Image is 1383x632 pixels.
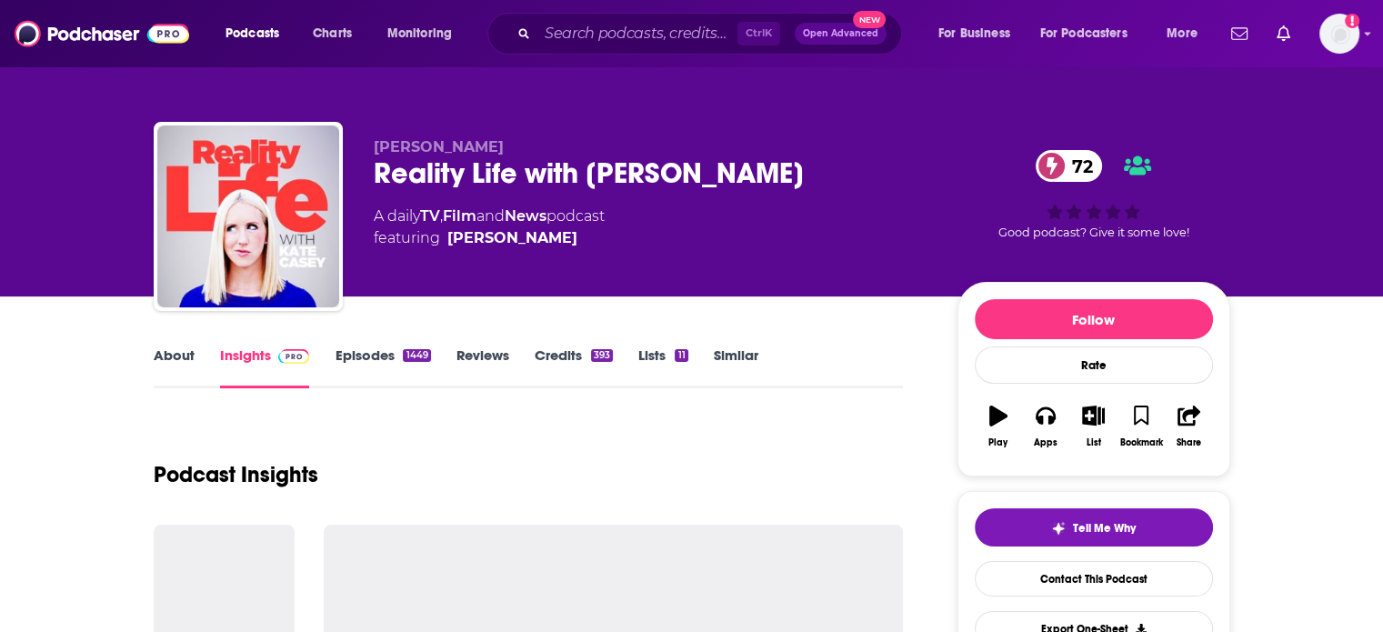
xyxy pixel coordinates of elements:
[154,461,318,488] h1: Podcast Insights
[278,349,310,364] img: Podchaser Pro
[440,207,443,225] span: ,
[975,346,1213,384] div: Rate
[975,299,1213,339] button: Follow
[1319,14,1359,54] span: Logged in as NickG
[737,22,780,45] span: Ctrl K
[213,19,303,48] button: open menu
[957,138,1230,251] div: 72Good podcast? Give it some love!
[1087,437,1101,448] div: List
[313,21,352,46] span: Charts
[1177,437,1201,448] div: Share
[1036,150,1102,182] a: 72
[988,437,1007,448] div: Play
[926,19,1033,48] button: open menu
[157,125,339,307] img: Reality Life with Kate Casey
[443,207,476,225] a: Film
[403,349,430,362] div: 1449
[1040,21,1127,46] span: For Podcasters
[1154,19,1220,48] button: open menu
[938,21,1010,46] span: For Business
[420,207,440,225] a: TV
[714,346,758,388] a: Similar
[1069,394,1117,459] button: List
[975,561,1213,597] a: Contact This Podcast
[387,21,452,46] span: Monitoring
[535,346,613,388] a: Credits393
[374,138,504,155] span: [PERSON_NAME]
[1345,14,1359,28] svg: Add a profile image
[675,349,687,362] div: 11
[803,29,878,38] span: Open Advanced
[447,227,577,249] a: Kate Casey
[1165,394,1212,459] button: Share
[301,19,363,48] a: Charts
[537,19,737,48] input: Search podcasts, credits, & more...
[1224,18,1255,49] a: Show notifications dropdown
[1028,19,1154,48] button: open menu
[374,227,605,249] span: featuring
[15,16,189,51] img: Podchaser - Follow, Share and Rate Podcasts
[1167,21,1198,46] span: More
[1051,521,1066,536] img: tell me why sparkle
[1034,437,1057,448] div: Apps
[638,346,687,388] a: Lists11
[853,11,886,28] span: New
[154,346,195,388] a: About
[374,206,605,249] div: A daily podcast
[220,346,310,388] a: InsightsPodchaser Pro
[1319,14,1359,54] button: Show profile menu
[505,207,546,225] a: News
[1073,521,1136,536] span: Tell Me Why
[975,394,1022,459] button: Play
[998,226,1189,239] span: Good podcast? Give it some love!
[1022,394,1069,459] button: Apps
[1269,18,1298,49] a: Show notifications dropdown
[476,207,505,225] span: and
[591,349,613,362] div: 393
[1119,437,1162,448] div: Bookmark
[225,21,279,46] span: Podcasts
[335,346,430,388] a: Episodes1449
[505,13,919,55] div: Search podcasts, credits, & more...
[375,19,476,48] button: open menu
[1117,394,1165,459] button: Bookmark
[456,346,509,388] a: Reviews
[1319,14,1359,54] img: User Profile
[975,508,1213,547] button: tell me why sparkleTell Me Why
[1054,150,1102,182] span: 72
[795,23,887,45] button: Open AdvancedNew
